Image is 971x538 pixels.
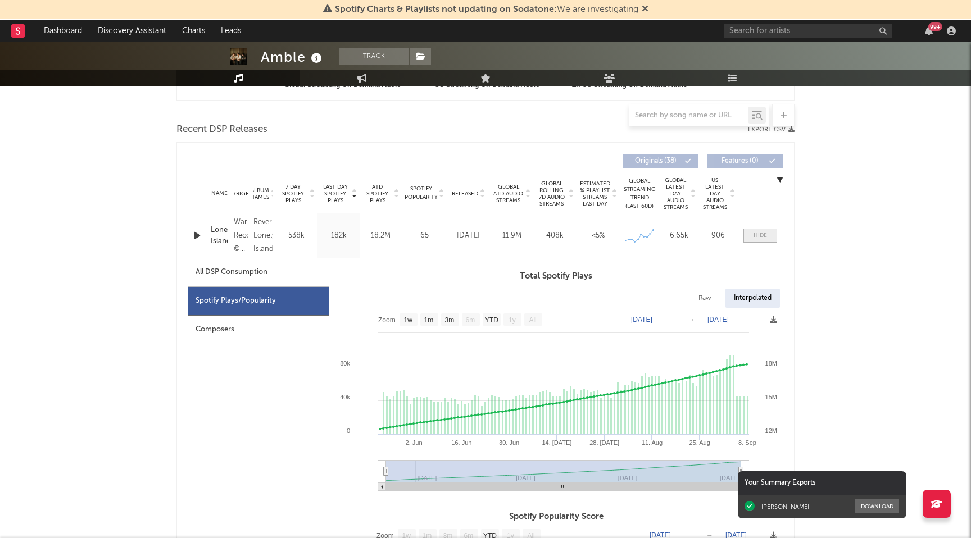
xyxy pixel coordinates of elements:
text: 18M [765,360,777,367]
div: Your Summary Exports [738,471,906,495]
text: 14. [DATE] [542,439,571,446]
a: Lonely Island [211,225,228,247]
span: Album Names [250,187,269,200]
text: YTD [485,316,498,324]
span: Released [452,190,478,197]
text: 2. Jun [406,439,423,446]
div: Global Streaming Trend (Last 60D) [623,177,656,211]
input: Search for artists [724,24,892,38]
button: 99+ [925,26,933,35]
text: [DATE] [707,316,729,323]
text: 12M [765,427,777,434]
button: Track [339,48,409,65]
span: Global ATD Audio Streams [493,184,524,204]
span: Global Latest Day Audio Streams [662,177,689,211]
h3: Spotify Popularity Score [329,510,783,523]
span: Copyright [221,190,253,197]
span: 7 Day Spotify Plays [278,184,308,204]
text: 0 [347,427,350,434]
div: <5% [579,230,617,241]
div: 6.65k [662,230,696,241]
text: 1w [404,316,413,324]
div: 182k [320,230,357,241]
text: 6m [466,316,475,324]
text: 30. Jun [499,439,519,446]
text: 80k [340,360,350,367]
text: 1y [509,316,516,324]
span: Features ( 0 ) [714,158,766,165]
span: Spotify Charts & Playlists not updating on Sodatone [335,5,554,14]
span: ATD Spotify Plays [362,184,392,204]
text: 11. Aug [642,439,663,446]
div: 538k [278,230,315,241]
span: Last Day Spotify Plays [320,184,350,204]
div: Composers [188,316,329,344]
span: Global Rolling 7D Audio Streams [536,180,567,207]
div: Name [211,189,228,198]
button: Features(0) [707,154,783,168]
text: → [688,316,695,323]
text: Zoom [378,316,396,324]
text: 28. [DATE] [589,439,619,446]
a: Charts [174,20,213,42]
div: All DSP Consumption [196,266,267,279]
span: US Latest Day Audio Streams [701,177,728,211]
div: All DSP Consumption [188,258,329,287]
input: Search by song name or URL [629,111,748,120]
text: 1m [424,316,434,324]
a: Leads [213,20,249,42]
span: Estimated % Playlist Streams Last Day [579,180,610,207]
span: Spotify Popularity [405,185,438,202]
div: 99 + [928,22,942,31]
div: 65 [405,230,444,241]
span: Recent DSP Releases [176,123,267,136]
a: Discovery Assistant [90,20,174,42]
button: Originals(38) [623,154,698,168]
text: 16. Jun [451,439,471,446]
span: Dismiss [642,5,648,14]
div: Spotify Plays/Popularity [188,287,329,316]
span: : We are investigating [335,5,638,14]
div: Reverie, Lonely Island [253,216,273,256]
text: 3m [445,316,455,324]
div: Amble [261,48,325,66]
div: 18.2M [362,230,399,241]
div: 408k [536,230,574,241]
div: Warner Records, © 2025 Warner Records Inc., under exclusive license from Amble Music Limited [234,216,248,256]
div: 906 [701,230,735,241]
text: All [529,316,536,324]
div: 11.9M [493,230,530,241]
div: Raw [690,289,720,308]
h3: Total Spotify Plays [329,270,783,283]
a: Dashboard [36,20,90,42]
text: 15M [765,394,777,400]
div: [PERSON_NAME] [761,503,809,510]
text: 40k [340,394,350,400]
div: Interpolated [725,289,780,308]
div: [DATE] [450,230,487,241]
button: Export CSV [748,126,795,133]
text: [DATE] [631,316,652,323]
text: 8. Sep [738,439,756,446]
text: 25. Aug [689,439,710,446]
span: Originals ( 38 ) [630,158,682,165]
button: Download [855,499,899,513]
